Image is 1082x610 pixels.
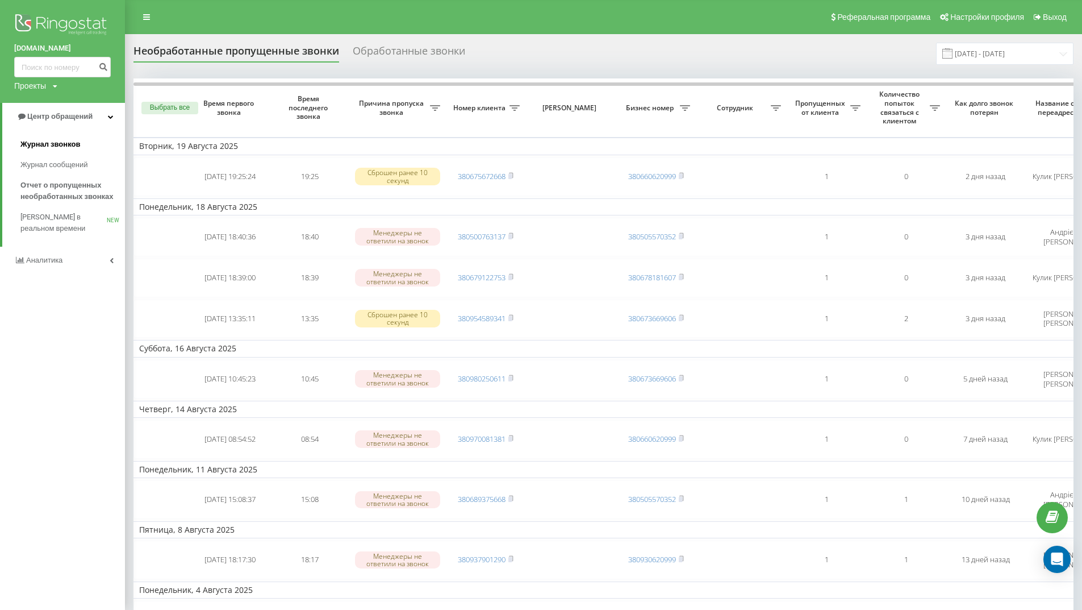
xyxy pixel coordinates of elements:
span: Как долго звонок потерян [955,99,1016,117]
div: Необработанные пропущенные звонки [133,45,339,63]
td: 1 [787,259,866,297]
td: [DATE] 10:45:23 [190,360,270,399]
a: Журнал звонков [20,134,125,155]
span: Бизнес номер [622,103,680,113]
td: 5 дней назад [946,360,1025,399]
a: 380660620999 [628,171,676,181]
div: Open Intercom Messenger [1043,546,1071,573]
td: 1 [787,480,866,519]
a: 380678181607 [628,272,676,283]
span: Время первого звонка [199,99,261,117]
td: 1 [787,541,866,579]
td: 13 дней назад [946,541,1025,579]
img: Ringostat logo [14,11,111,40]
span: Журнал звонков [20,139,80,150]
td: 7 дней назад [946,420,1025,459]
td: 10 дней назад [946,480,1025,519]
td: [DATE] 13:35:11 [190,300,270,338]
td: 3 дня назад [946,218,1025,256]
a: 380675672668 [458,171,506,181]
a: 380673669606 [628,313,676,323]
div: Менеджеры не ответили на звонок [355,430,440,447]
td: 0 [866,360,946,399]
td: 1 [787,300,866,338]
a: 380505570352 [628,231,676,242]
span: Пропущенных от клиента [792,99,850,117]
div: Обработанные звонки [353,45,465,63]
div: Менеджеры не ответили на звонок [355,491,440,508]
span: Причина пропуска звонка [355,99,430,117]
span: Номер клиента [452,103,509,113]
span: Реферальная программа [837,13,930,22]
a: Отчет о пропущенных необработанных звонках [20,175,125,207]
span: [PERSON_NAME] [535,103,607,113]
a: 380930620999 [628,554,676,565]
td: 0 [866,259,946,297]
td: 19:25 [270,157,349,196]
td: 08:54 [270,420,349,459]
span: Журнал сообщений [20,159,87,171]
span: Аналитика [26,256,62,264]
td: 0 [866,218,946,256]
td: 1 [787,360,866,399]
td: [DATE] 18:17:30 [190,541,270,579]
div: Менеджеры не ответили на звонок [355,551,440,568]
input: Поиск по номеру [14,57,111,77]
span: Центр обращений [27,112,93,121]
td: 1 [787,420,866,459]
a: 380954589341 [458,313,506,323]
a: 380937901290 [458,554,506,565]
div: Менеджеры не ответили на звонок [355,228,440,245]
a: 380679122753 [458,272,506,283]
span: Отчет о пропущенных необработанных звонках [20,180,119,202]
div: Сброшен ранее 10 секунд [355,310,440,327]
td: [DATE] 15:08:37 [190,480,270,519]
div: Менеджеры не ответили на звонок [355,370,440,387]
span: Время последнего звонка [279,94,340,121]
td: 3 дня назад [946,259,1025,297]
td: 1 [866,541,946,579]
span: Количество попыток связаться с клиентом [872,90,930,125]
td: 10:45 [270,360,349,399]
div: Сброшен ранее 10 секунд [355,168,440,185]
td: 3 дня назад [946,300,1025,338]
td: 2 дня назад [946,157,1025,196]
td: 18:17 [270,541,349,579]
button: Выбрать все [141,102,198,114]
td: [DATE] 18:39:00 [190,259,270,297]
span: Выход [1043,13,1067,22]
span: [PERSON_NAME] в реальном времени [20,211,107,234]
a: Центр обращений [2,103,125,130]
a: Журнал сообщений [20,155,125,175]
a: 380500763137 [458,231,506,242]
td: 2 [866,300,946,338]
a: 380689375668 [458,494,506,504]
td: [DATE] 08:54:52 [190,420,270,459]
td: 18:39 [270,259,349,297]
td: 1 [787,157,866,196]
td: 0 [866,420,946,459]
a: [DOMAIN_NAME] [14,43,111,54]
td: [DATE] 19:25:24 [190,157,270,196]
a: 380505570352 [628,494,676,504]
div: Проекты [14,80,46,92]
td: [DATE] 18:40:36 [190,218,270,256]
a: 380970081381 [458,434,506,444]
div: Менеджеры не ответили на звонок [355,269,440,286]
td: 13:35 [270,300,349,338]
td: 0 [866,157,946,196]
a: 380660620999 [628,434,676,444]
td: 1 [866,480,946,519]
td: 18:40 [270,218,349,256]
td: 1 [787,218,866,256]
a: 380673669606 [628,374,676,384]
a: [PERSON_NAME] в реальном времениNEW [20,207,125,239]
td: 15:08 [270,480,349,519]
a: 380980250611 [458,374,506,384]
span: Настройки профиля [950,13,1024,22]
span: Сотрудник [701,103,771,113]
